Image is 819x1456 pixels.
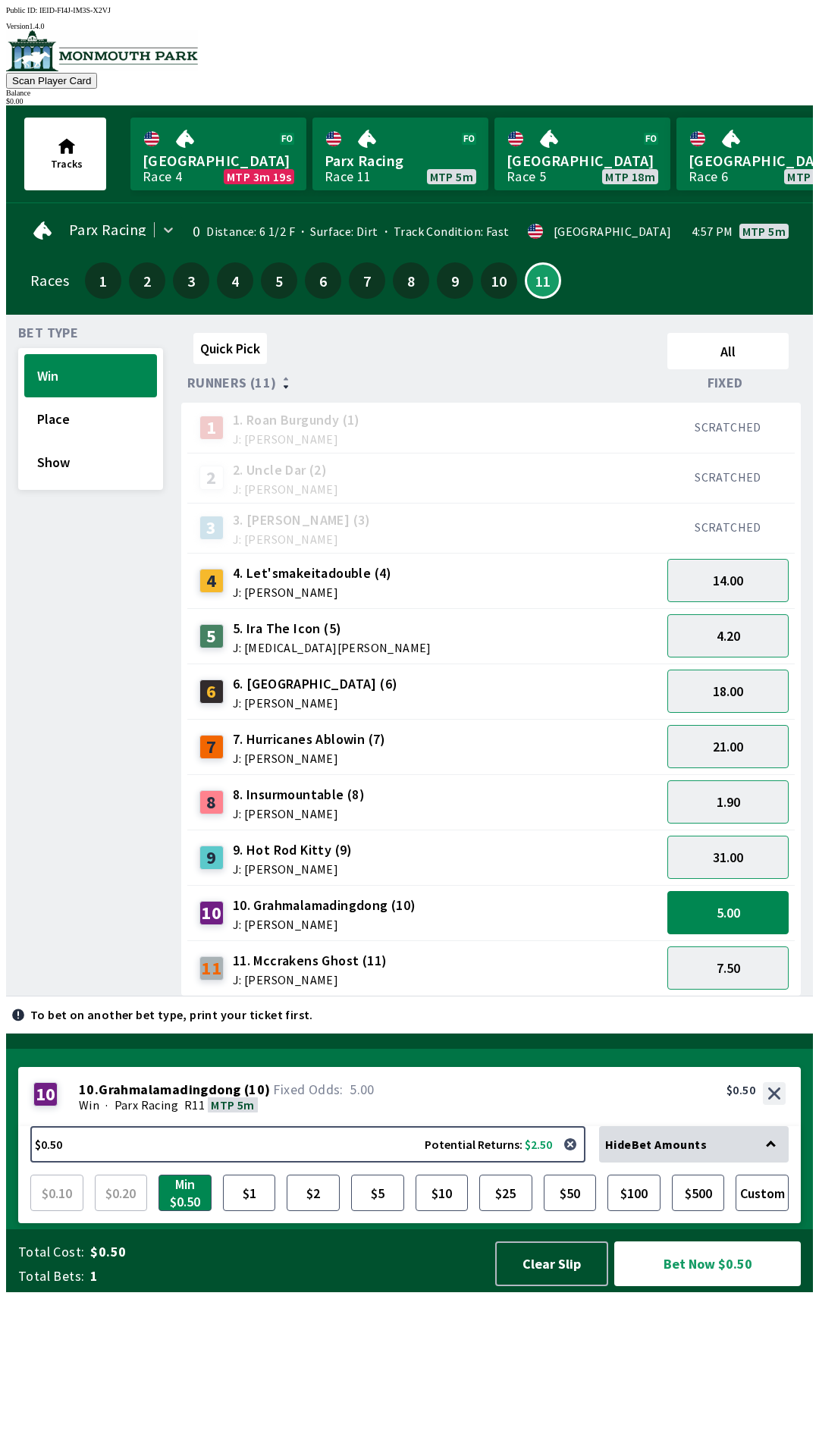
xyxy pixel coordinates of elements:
span: 5. Ira The Icon (5) [233,619,431,639]
button: Show [24,441,157,484]
span: IEID-FI4J-IM3S-X2VJ [39,6,111,14]
span: $500 [676,1178,721,1207]
button: $10 [416,1175,469,1211]
div: 6 [199,679,224,704]
div: Fixed [661,375,795,391]
span: Win [37,367,144,384]
span: Min $0.50 [162,1178,208,1207]
span: 1. Roan Burgundy (1) [233,410,360,430]
button: Win [24,354,157,397]
button: Clear Slip [495,1241,608,1286]
button: Tracks [24,118,106,190]
button: 1 [85,262,121,299]
span: 5 [265,275,293,286]
span: 8 [397,275,425,286]
button: Custom [736,1175,789,1211]
p: To bet on another bet type, print your ticket first. [30,1009,313,1021]
div: 11 [199,956,224,981]
div: [GEOGRAPHIC_DATA] [554,225,672,237]
span: Custom [739,1178,785,1207]
div: Race 11 [325,171,372,183]
a: Parx RacingRace 11MTP 5m [312,118,488,190]
button: Place [24,397,157,441]
button: 5 [261,262,297,299]
a: [GEOGRAPHIC_DATA]Race 4MTP 3m 19s [130,118,306,190]
div: 10 [33,1082,58,1106]
div: SCRATCHED [667,469,789,485]
button: 31.00 [667,836,789,879]
span: 4.20 [717,627,740,645]
div: 2 [199,466,224,490]
div: $ 0.00 [6,97,813,105]
span: 4. Let'smakeitadouble (4) [233,563,392,583]
span: 5.00 [717,904,740,921]
button: 7 [349,262,385,299]
span: J: [PERSON_NAME] [233,433,360,445]
div: SCRATCHED [667,419,789,435]
span: 14.00 [713,572,743,589]
button: Quick Pick [193,333,267,364]
button: 4.20 [667,614,789,657]
span: 5.00 [350,1081,375,1098]
button: 14.00 [667,559,789,602]
span: Grahmalamadingdong [99,1082,240,1097]
span: J: [PERSON_NAME] [233,863,353,875]
span: Bet Type [18,327,78,339]
span: MTP 5m [742,225,786,237]
div: 8 [199,790,224,814]
span: 10 . [79,1082,99,1097]
span: $50 [548,1178,593,1207]
span: $2 [290,1178,336,1207]
button: $1 [223,1175,276,1211]
span: $1 [227,1178,272,1207]
button: Min $0.50 [158,1175,212,1211]
span: Bet Now $0.50 [627,1254,788,1273]
button: 2 [129,262,165,299]
span: 7. Hurricanes Ablowin (7) [233,730,386,749]
button: 9 [437,262,473,299]
span: Hide Bet Amounts [605,1137,707,1152]
span: Parx Racing [115,1097,178,1112]
button: 6 [305,262,341,299]
span: 6. [GEOGRAPHIC_DATA] (6) [233,674,398,694]
button: 7.50 [667,946,789,990]
div: 4 [199,569,224,593]
span: Total Bets: [18,1267,84,1285]
div: 9 [199,846,224,870]
span: J: [PERSON_NAME] [233,918,416,930]
span: J: [PERSON_NAME] [233,483,338,495]
div: Balance [6,89,813,97]
span: 4:57 PM [692,225,733,237]
span: MTP 18m [605,171,655,183]
span: J: [PERSON_NAME] [233,974,388,986]
span: Quick Pick [200,340,260,357]
span: MTP 5m [211,1097,254,1112]
span: R11 [184,1097,205,1112]
span: 10. Grahmalamadingdong (10) [233,896,416,915]
button: 11 [525,262,561,299]
span: MTP 5m [430,171,473,183]
span: J: [PERSON_NAME] [233,586,392,598]
span: Distance: 6 1/2 F [206,224,295,239]
span: 6 [309,275,337,286]
button: 8 [393,262,429,299]
div: 0 [188,225,201,237]
span: ( 10 ) [244,1082,271,1097]
span: 1 [90,1267,481,1285]
span: Clear Slip [509,1255,595,1272]
button: 18.00 [667,670,789,713]
div: Race 6 [689,171,728,183]
span: 2 [133,275,162,286]
span: 11 [530,277,556,284]
div: Runners (11) [187,375,661,391]
span: J: [MEDICAL_DATA][PERSON_NAME] [233,642,431,654]
div: SCRATCHED [667,519,789,535]
span: Place [37,410,144,428]
button: 3 [173,262,209,299]
button: 10 [481,262,517,299]
span: Tracks [51,157,83,171]
div: Race 5 [507,171,546,183]
span: All [674,343,782,360]
span: Track Condition: Fast [378,224,510,239]
button: $2 [287,1175,340,1211]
